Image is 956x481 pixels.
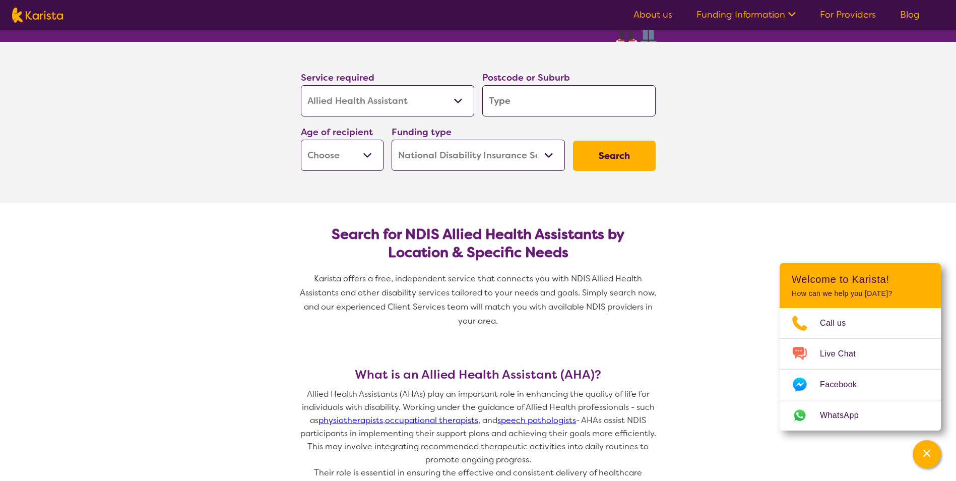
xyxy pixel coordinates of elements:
[792,289,929,298] p: How can we help you [DATE]?
[297,272,660,328] p: Karista offers a free, independent service that connects you with NDIS Allied Health Assistants a...
[301,72,374,84] label: Service required
[497,415,576,426] a: speech pathologists
[792,273,929,285] h2: Welcome to Karista!
[820,346,868,362] span: Live Chat
[297,388,660,466] p: Allied Health Assistants (AHAs) play an important role in enhancing the quality of life for indiv...
[309,225,648,262] h2: Search for NDIS Allied Health Assistants by Location & Specific Needs
[301,126,373,138] label: Age of recipient
[820,9,876,21] a: For Providers
[297,368,660,382] h3: What is an Allied Health Assistant (AHA)?
[780,263,941,431] div: Channel Menu
[482,85,656,116] input: Type
[482,72,570,84] label: Postcode or Suburb
[318,415,383,426] a: physiotherapists
[820,316,858,331] span: Call us
[385,415,478,426] a: occupational therapists
[820,377,869,392] span: Facebook
[12,8,63,23] img: Karista logo
[780,400,941,431] a: Web link opens in a new tab.
[392,126,452,138] label: Funding type
[573,141,656,171] button: Search
[913,440,941,468] button: Channel Menu
[820,408,871,423] span: WhatsApp
[900,9,920,21] a: Blog
[633,9,672,21] a: About us
[780,308,941,431] ul: Choose channel
[696,9,796,21] a: Funding Information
